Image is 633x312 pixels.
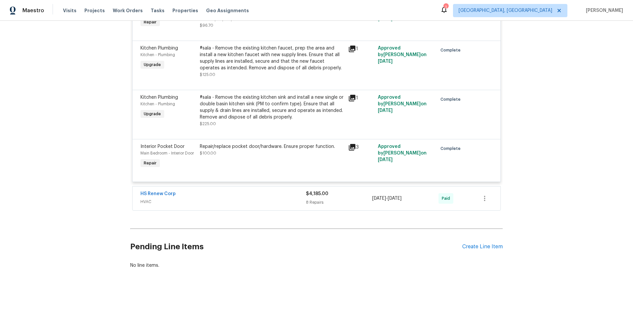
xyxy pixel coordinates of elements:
[440,47,463,53] span: Complete
[151,8,165,13] span: Tasks
[348,143,374,151] div: 3
[63,7,76,14] span: Visits
[200,94,344,121] div: #sala - Remove the existing kitchen sink and install a new single or double basin kitchen sink (P...
[140,151,194,155] span: Main Bedroom - Interior Door
[172,7,198,14] span: Properties
[140,144,185,149] span: Interior Pocket Door
[22,7,44,14] span: Maestro
[200,151,216,155] span: $100.00
[141,160,159,166] span: Repair
[200,23,213,27] span: $96.70
[440,96,463,103] span: Complete
[583,7,623,14] span: [PERSON_NAME]
[113,7,143,14] span: Work Orders
[306,191,328,196] span: $4,185.00
[206,7,249,14] span: Geo Assignments
[372,196,386,201] span: [DATE]
[306,199,372,206] div: 8 Repairs
[141,61,164,68] span: Upgrade
[440,145,463,152] span: Complete
[372,195,402,202] span: -
[378,144,427,162] span: Approved by [PERSON_NAME] on
[443,4,448,11] div: 1
[140,53,175,57] span: Kitchen - Plumbing
[140,191,176,196] a: HS Renew Corp
[348,45,374,53] div: 1
[140,95,178,100] span: Kitchen Plumbing
[378,157,393,162] span: [DATE]
[378,108,393,113] span: [DATE]
[140,102,175,106] span: Kitchen - Plumbing
[378,59,393,64] span: [DATE]
[442,195,453,202] span: Paid
[130,262,503,269] div: No line items.
[140,46,178,51] span: Kitchen Plumbing
[462,244,503,250] div: Create Line Item
[459,7,552,14] span: [GEOGRAPHIC_DATA], [GEOGRAPHIC_DATA]
[140,198,306,205] span: HVAC
[348,94,374,102] div: 1
[200,73,215,77] span: $125.00
[388,196,402,201] span: [DATE]
[200,45,344,71] div: #sala - Remove the existing kitchen faucet, prep the area and install a new kitchen faucet with n...
[378,95,427,113] span: Approved by [PERSON_NAME] on
[84,7,105,14] span: Projects
[141,111,164,117] span: Upgrade
[378,46,427,64] span: Approved by [PERSON_NAME] on
[141,19,159,25] span: Repair
[200,122,216,126] span: $225.00
[200,143,344,150] div: Repair/replace pocket door/hardware. Ensure proper function.
[130,231,462,262] h2: Pending Line Items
